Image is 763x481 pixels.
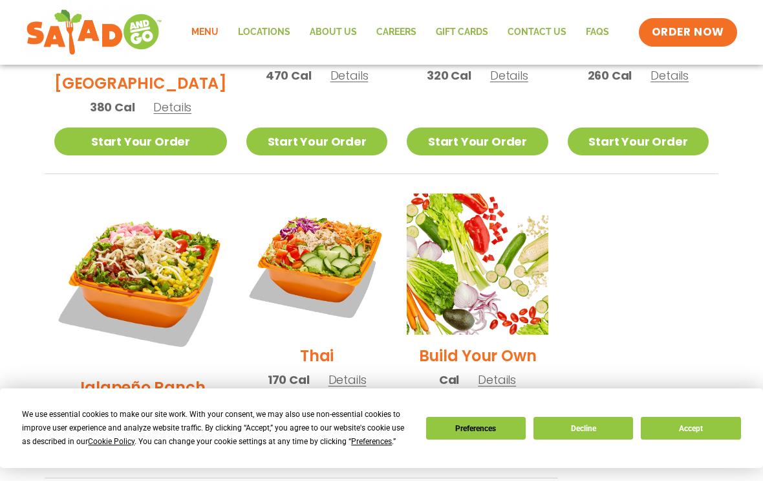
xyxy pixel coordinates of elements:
[153,99,191,115] span: Details
[54,72,227,95] h2: [GEOGRAPHIC_DATA]
[54,128,227,155] a: Start Your Order
[652,25,724,40] span: ORDER NOW
[490,67,528,84] span: Details
[266,67,312,84] span: 470 Cal
[351,437,392,446] span: Preferences
[576,17,619,47] a: FAQs
[76,376,206,399] h2: Jalapeño Ranch
[588,67,632,84] span: 260 Cal
[407,194,548,335] img: Product photo for Build Your Own
[427,67,471,84] span: 320 Cal
[426,17,498,47] a: GIFT CARDS
[26,6,162,58] img: new-SAG-logo-768×292
[533,417,633,440] button: Decline
[22,408,410,449] div: We use essential cookies to make our site work. With your consent, we may also use non-essential ...
[330,67,369,84] span: Details
[328,372,367,388] span: Details
[90,98,135,116] span: 380 Cal
[478,372,516,388] span: Details
[367,17,426,47] a: Careers
[300,17,367,47] a: About Us
[182,17,619,47] nav: Menu
[246,194,387,335] img: Product photo for Thai Salad
[650,67,689,84] span: Details
[246,128,387,155] a: Start Your Order
[498,17,576,47] a: Contact Us
[426,417,526,440] button: Preferences
[639,18,737,47] a: ORDER NOW
[300,344,334,367] h2: Thai
[407,128,548,155] a: Start Your Order
[182,17,228,47] a: Menu
[88,437,134,446] span: Cookie Policy
[439,371,459,388] span: Cal
[228,17,300,47] a: Locations
[568,128,709,155] a: Start Your Order
[268,371,310,388] span: 170 Cal
[54,194,227,366] img: Product photo for Jalapeño Ranch Salad
[419,344,537,367] h2: Build Your Own
[641,417,740,440] button: Accept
